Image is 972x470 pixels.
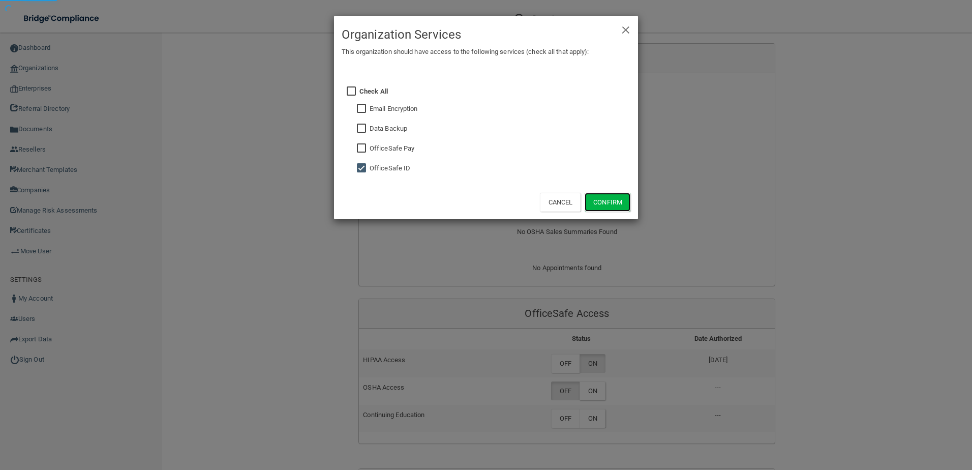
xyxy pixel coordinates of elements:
[540,193,581,212] button: Cancel
[370,103,418,115] label: Email Encryption
[342,46,630,58] p: This organization should have access to the following services (check all that apply):
[621,18,630,39] span: ×
[370,142,414,155] label: OfficeSafe Pay
[342,23,630,46] h4: Organization Services
[585,193,630,212] button: Confirm
[370,162,410,174] label: OfficeSafe ID
[796,398,960,438] iframe: Drift Widget Chat Controller
[370,123,407,135] label: Data Backup
[359,87,388,95] strong: Check All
